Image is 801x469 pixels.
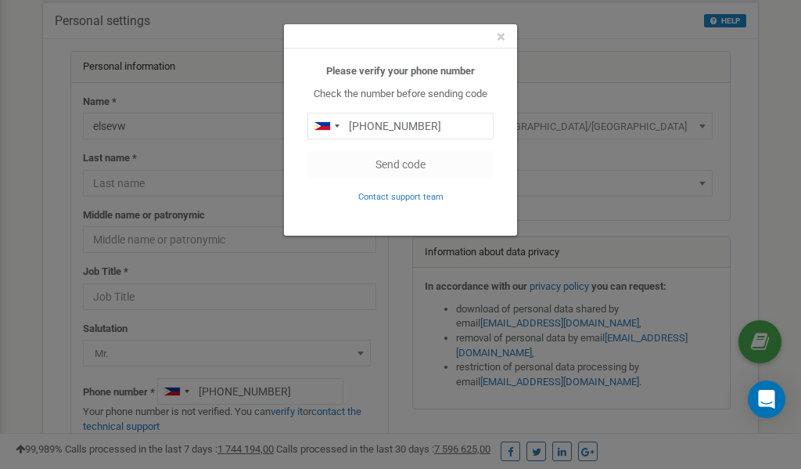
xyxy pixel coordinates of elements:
[358,192,444,202] small: Contact support team
[497,27,505,46] span: ×
[497,29,505,45] button: Close
[307,113,494,139] input: 0905 123 4567
[308,114,344,139] div: Telephone country code
[748,381,785,418] div: Open Intercom Messenger
[307,87,494,102] p: Check the number before sending code
[307,151,494,178] button: Send code
[326,65,475,77] b: Please verify your phone number
[358,190,444,202] a: Contact support team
